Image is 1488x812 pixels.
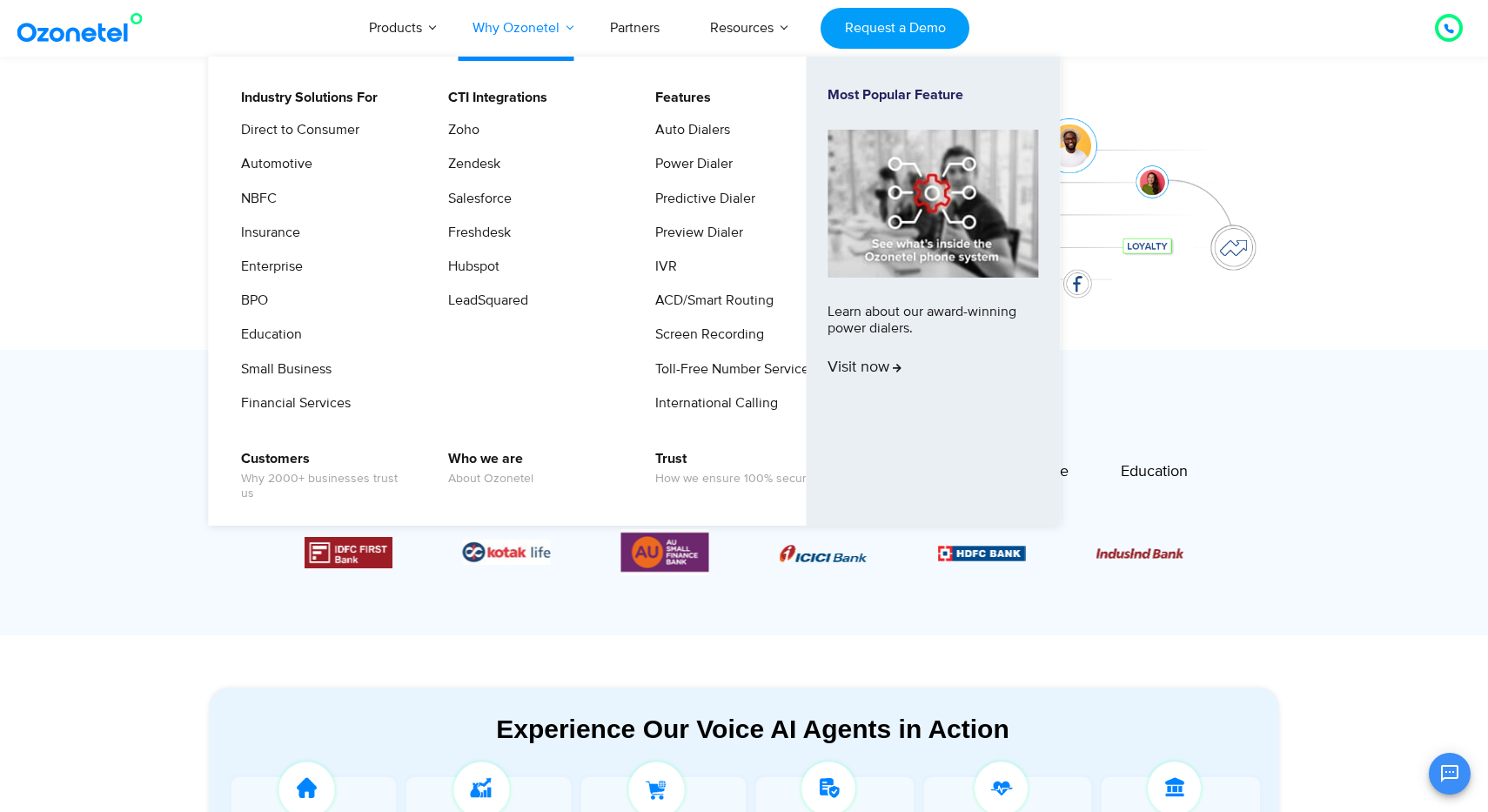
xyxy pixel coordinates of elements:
[644,222,746,244] a: Preview Dialer
[230,359,334,380] a: Small Business
[230,188,279,210] a: NBFC
[437,119,482,141] a: Zoho
[644,290,776,312] a: ACD/Smart Routing
[644,256,680,278] a: IVR
[448,472,533,487] span: About Ozonetel
[437,153,503,175] a: Zendesk
[621,529,709,575] div: 6 / 6
[230,256,305,278] a: Enterprise
[1096,542,1183,563] div: 3 / 6
[437,448,536,489] a: Who we areAbout Ozonetel
[230,153,315,175] a: Automotive
[644,87,714,109] a: Features
[463,540,551,565] div: 5 / 6
[437,87,550,109] a: CTI Integrations
[655,472,819,487] span: How we ensure 100% security
[828,359,902,378] span: Visit now
[644,448,821,489] a: TrustHow we ensure 100% security
[644,153,735,175] a: Power Dialer
[821,8,969,49] a: Request a Demo
[437,222,513,244] a: Freshdesk
[644,324,767,346] a: Screen Recording
[779,545,867,562] img: Picture8.png
[644,393,781,414] a: International Calling
[1121,459,1188,489] a: Education
[230,222,303,244] a: Insurance
[230,290,271,312] a: BPO
[1096,548,1183,559] img: Picture10.png
[937,546,1025,560] img: Picture9.png
[828,130,1038,277] img: phone-system-min.jpg
[305,529,1183,575] div: Image Carousel
[230,87,380,109] a: Industry Solutions For
[644,119,733,141] a: Auto Dialers
[230,448,415,504] a: CustomersWhy 2000+ businesses trust us
[779,542,867,563] div: 1 / 6
[230,393,353,414] a: Financial Services
[1429,753,1471,795] button: Open chat
[437,290,531,312] a: LeadSquared
[621,529,709,575] img: Picture13.png
[305,537,392,568] div: 4 / 6
[230,324,305,346] a: Education
[241,472,412,501] span: Why 2000+ businesses trust us
[463,540,551,565] img: Picture26.jpg
[644,359,818,380] a: Toll-Free Number Services
[305,537,392,568] img: Picture12.png
[1121,462,1188,481] span: Education
[828,87,1038,495] a: Most Popular FeatureLearn about our award-winning power dialers.Visit now
[226,714,1279,744] div: Experience Our Voice AI Agents in Action
[644,188,758,210] a: Predictive Dialer
[937,542,1025,563] div: 2 / 6
[437,256,502,278] a: Hubspot
[230,119,362,141] a: Direct to Consumer
[437,188,514,210] a: Salesforce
